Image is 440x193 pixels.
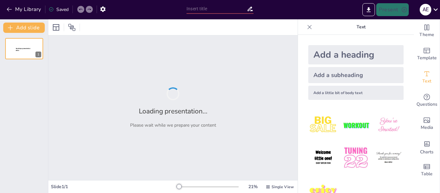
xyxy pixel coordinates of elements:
div: Add a heading [308,45,404,64]
span: Single View [272,184,294,189]
div: Add a table [414,159,440,182]
div: Change the overall theme [414,19,440,43]
span: Questions [416,101,437,108]
input: Insert title [187,4,247,14]
div: a E [420,4,431,15]
span: Media [421,124,433,131]
p: Please wait while we prepare your content [130,122,216,128]
span: Charts [420,149,434,156]
div: Add a little bit of body text [308,86,404,100]
span: Position [68,24,76,31]
img: 2.jpeg [341,110,371,140]
p: Text [315,19,407,35]
div: Add ready made slides [414,43,440,66]
button: a E [420,3,431,16]
img: 6.jpeg [374,143,404,173]
div: 1 [5,38,43,59]
span: Template [417,54,437,62]
div: Add images, graphics, shapes or video [414,112,440,135]
span: Sendsteps presentation editor [16,48,30,51]
div: Add a subheading [308,67,404,83]
button: Export to PowerPoint [362,3,375,16]
div: 1 [35,52,41,57]
div: Add text boxes [414,66,440,89]
span: Table [421,170,433,178]
img: 4.jpeg [308,143,338,173]
div: Saved [49,6,69,13]
div: Slide 1 / 1 [51,184,177,190]
img: 5.jpeg [341,143,371,173]
div: Get real-time input from your audience [414,89,440,112]
button: Add slide [3,23,45,33]
h2: Loading presentation... [139,107,207,116]
div: Layout [51,22,61,33]
button: My Library [5,4,44,14]
span: Theme [419,31,434,38]
div: 21 % [245,184,261,190]
img: 1.jpeg [308,110,338,140]
div: Add charts and graphs [414,135,440,159]
button: Present [376,3,408,16]
span: Text [422,78,431,85]
img: 3.jpeg [374,110,404,140]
